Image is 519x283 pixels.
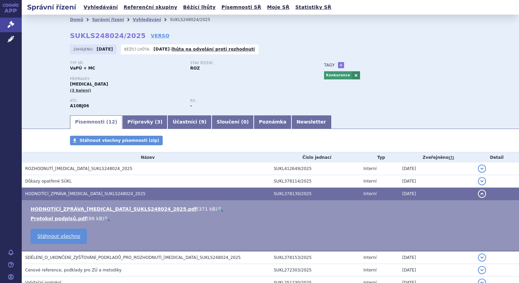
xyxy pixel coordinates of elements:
[291,115,331,129] a: Newsletter
[478,253,486,262] button: detail
[324,61,335,69] h3: Tagy
[70,17,83,22] a: Domů
[190,66,200,71] strong: ROZ
[360,152,399,163] th: Typ
[108,119,115,125] span: 12
[478,190,486,198] button: detail
[243,119,247,125] span: 0
[31,215,512,222] li: ( )
[79,138,159,143] span: Stáhnout všechny písemnosti (zip)
[363,166,377,171] span: Interní
[25,166,132,171] span: ROZHODNUTÍ_RYBELSUS_SUKLS248024_2025
[190,103,192,108] strong: -
[270,188,360,200] td: SUKL378130/2025
[190,99,304,103] p: RS:
[133,17,161,22] a: Vyhledávání
[70,103,89,108] strong: SEMAGLUTID
[363,179,377,184] span: Interní
[172,47,255,52] a: lhůta na odvolání proti rozhodnutí
[104,216,110,221] a: 🔍
[70,88,91,93] span: (3 balení)
[154,46,255,52] p: -
[478,177,486,185] button: detail
[270,163,360,175] td: SUKL412649/2025
[190,61,304,65] p: Stav řízení:
[25,179,72,184] span: Důkazy opatřené SÚKL
[82,3,120,12] a: Vyhledávání
[170,15,219,25] li: SUKLS248024/2025
[154,47,170,52] strong: [DATE]
[124,46,152,52] span: Běžící lhůta:
[31,229,87,244] a: Stáhnout všechno
[475,152,519,163] th: Detail
[25,255,241,260] span: SDĚLENÍ_O_UKONČENÍ_ZJIŠŤOVÁNÍ_PODKLADŮ_PRO_ROZHODNUTÍ_RYBELSUS_SUKLS248024_2025
[70,99,183,103] p: ATC:
[97,47,113,52] strong: [DATE]
[363,255,377,260] span: Interní
[399,152,475,163] th: Zveřejněno
[31,216,87,221] a: Protokol podpisů.pdf
[338,62,344,68] a: +
[399,251,475,264] td: [DATE]
[201,119,204,125] span: 9
[25,268,122,272] span: Cenové reference, podklady pro ZÚ a metodiky
[73,46,95,52] span: Zahájeno:
[324,71,352,79] a: Konkurence
[70,32,146,40] strong: SUKLS248024/2025
[219,3,263,12] a: Písemnosti SŘ
[157,119,160,125] span: 3
[122,3,179,12] a: Referenční skupiny
[254,115,291,129] a: Poznámka
[151,32,169,39] a: VERSO
[22,152,270,163] th: Název
[31,206,197,212] a: HODNOTÍCÍ_ZPRÁVA_[MEDICAL_DATA]_SUKLS248024_2025.pdf
[478,266,486,274] button: detail
[363,268,377,272] span: Interní
[70,66,95,71] strong: VaPÚ + MC
[70,82,108,87] span: [MEDICAL_DATA]
[399,163,475,175] td: [DATE]
[478,165,486,173] button: detail
[89,216,102,221] span: 86 kB
[217,206,223,212] a: 🔍
[92,17,124,22] a: Správní řízení
[70,77,310,81] p: Přípravky:
[399,175,475,188] td: [DATE]
[199,206,215,212] span: 371 kB
[363,191,377,196] span: Interní
[270,175,360,188] td: SUKL378114/2025
[181,3,218,12] a: Běžící lhůty
[31,206,512,212] li: ( )
[167,115,211,129] a: Účastníci (9)
[122,115,167,129] a: Přípravky (3)
[212,115,254,129] a: Sloučení (0)
[265,3,291,12] a: Moje SŘ
[399,264,475,277] td: [DATE]
[270,264,360,277] td: SUKL272303/2025
[70,136,163,145] a: Stáhnout všechny písemnosti (zip)
[293,3,333,12] a: Statistiky SŘ
[70,115,122,129] a: Písemnosti (12)
[25,191,146,196] span: HODNOTÍCÍ_ZPRÁVA_RYBELSUS_SUKLS248024_2025
[399,188,475,200] td: [DATE]
[270,152,360,163] th: Číslo jednací
[22,2,82,12] h2: Správní řízení
[449,155,454,160] abbr: (?)
[70,61,183,65] p: Typ SŘ:
[270,251,360,264] td: SUKL378153/2025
